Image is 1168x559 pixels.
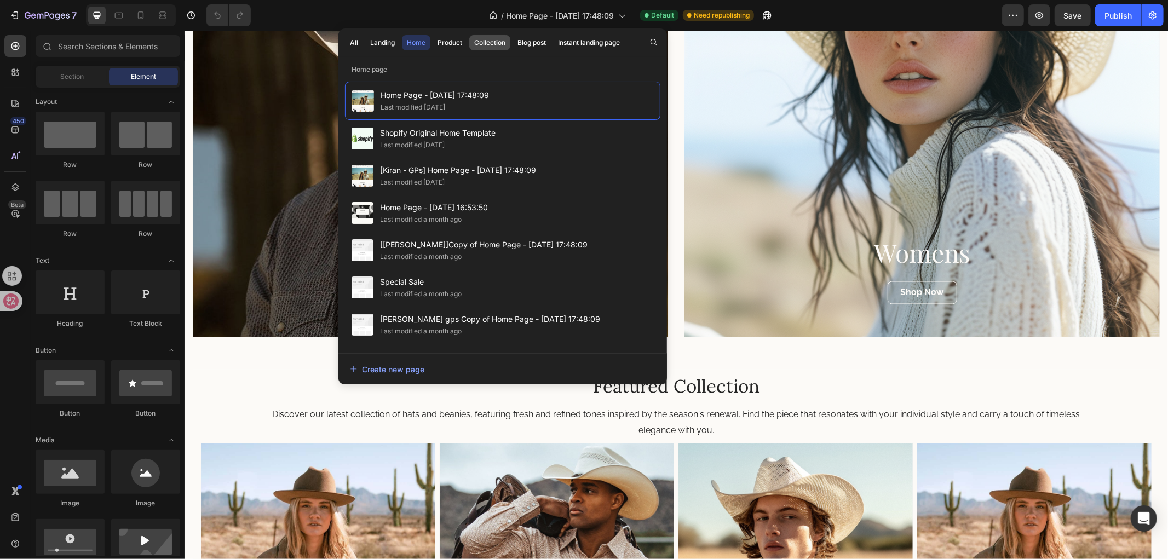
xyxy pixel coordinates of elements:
[36,319,105,329] div: Heading
[36,408,105,418] div: Button
[36,435,55,445] span: Media
[8,200,26,209] div: Beta
[349,358,656,380] button: Create new page
[694,10,750,20] span: Need republishing
[517,38,546,48] div: Blog post
[36,498,105,508] div: Image
[16,343,967,369] h2: Featured Collection
[1064,11,1082,20] span: Save
[506,10,614,21] span: Home Page - [DATE] 17:48:09
[163,93,180,111] span: Toggle open
[501,10,504,21] span: /
[1131,505,1157,532] div: Open Intercom Messenger
[163,431,180,449] span: Toggle open
[380,289,462,299] div: Last modified a month ago
[350,38,358,48] div: All
[438,38,462,48] div: Product
[72,9,77,22] p: 7
[703,251,773,274] a: Shop Now
[338,64,667,75] p: Home page
[163,252,180,269] span: Toggle open
[61,72,84,82] span: Section
[474,38,505,48] div: Collection
[380,326,462,337] div: Last modified a month ago
[111,319,180,329] div: Text Block
[380,214,462,225] div: Last modified a month ago
[36,97,57,107] span: Layout
[1095,4,1141,26] button: Publish
[111,408,180,418] div: Button
[500,205,975,240] h2: Womens
[380,177,445,188] div: Last modified [DATE]
[211,251,281,274] a: Shop Now
[651,10,674,20] span: Default
[716,257,760,267] strong: Shop Now
[80,377,904,408] p: Discover our latest collection of hats and beanies, featuring fresh and refined tones inspired by...
[225,257,268,267] strong: Shop Now
[365,35,400,50] button: Landing
[407,38,425,48] div: Home
[8,205,484,240] h2: Mens
[469,35,510,50] button: Collection
[131,72,156,82] span: Element
[185,31,1168,559] iframe: Design area
[380,238,588,251] span: [[PERSON_NAME]]Copy of Home Page - [DATE] 17:48:09
[350,364,424,375] div: Create new page
[433,35,467,50] button: Product
[553,35,625,50] button: Instant landing page
[380,201,488,214] span: Home Page - [DATE] 16:53:50
[1055,4,1091,26] button: Save
[513,35,551,50] button: Blog post
[111,498,180,508] div: Image
[381,89,489,102] span: Home Page - [DATE] 17:48:09
[36,256,49,266] span: Text
[1104,10,1132,21] div: Publish
[370,38,395,48] div: Landing
[558,38,620,48] div: Instant landing page
[380,313,600,326] span: [PERSON_NAME] gps Copy of Home Page - [DATE] 17:48:09
[381,102,445,113] div: Last modified [DATE]
[380,164,536,177] span: [Kiran - GPs] Home Page - [DATE] 17:48:09
[4,4,82,26] button: 7
[402,35,430,50] button: Home
[111,229,180,239] div: Row
[36,160,105,170] div: Row
[36,35,180,57] input: Search Sections & Elements
[10,117,26,125] div: 450
[380,251,462,262] div: Last modified a month ago
[380,126,496,140] span: Shopify Original Home Template
[380,275,462,289] span: Special Sale
[206,4,251,26] div: Undo/Redo
[163,342,180,359] span: Toggle open
[36,345,56,355] span: Button
[380,140,445,151] div: Last modified [DATE]
[36,229,105,239] div: Row
[111,160,180,170] div: Row
[345,35,363,50] button: All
